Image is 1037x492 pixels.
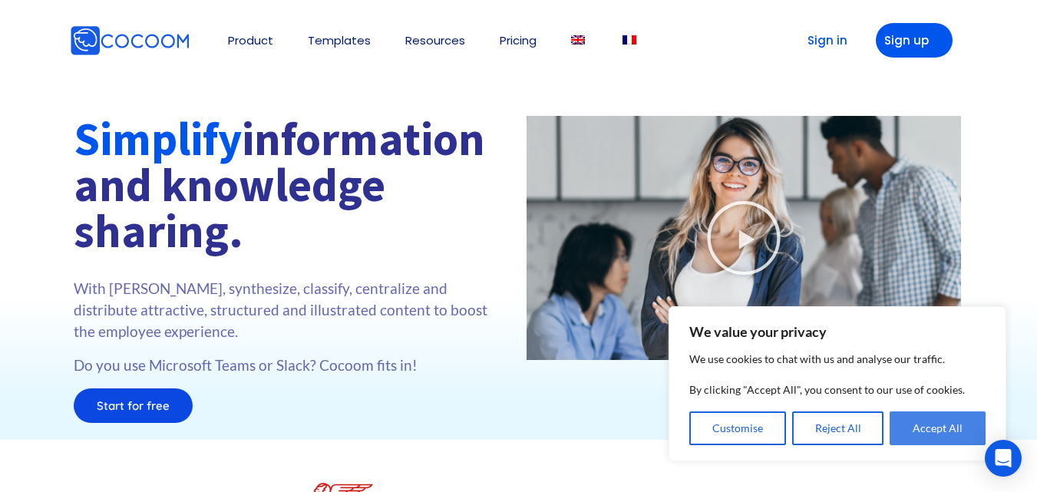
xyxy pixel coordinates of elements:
img: Cocoom [70,25,190,56]
p: With [PERSON_NAME], synthesize, classify, centralize and distribute attractive, structured and il... [74,278,511,342]
button: Customise [689,411,786,445]
p: Do you use Microsoft Teams or Slack? Cocoom fits in! [74,355,511,376]
button: Reject All [792,411,884,445]
h1: information and knowledge sharing. [74,116,511,254]
a: Pricing [500,35,537,46]
p: We use cookies to chat with us and analyse our traffic. [689,350,986,368]
img: French [623,35,636,45]
p: We value your privacy [689,322,986,341]
p: By clicking "Accept All", you consent to our use of cookies. [689,381,986,399]
div: Open Intercom Messenger [985,440,1022,477]
img: English [571,35,585,45]
a: Resources [405,35,465,46]
a: Sign in [784,23,860,58]
button: Accept All [890,411,986,445]
a: Start for free [74,388,193,423]
span: Start for free [97,400,170,411]
a: Sign up [876,23,953,58]
a: Product [228,35,273,46]
font: Simplify [74,110,242,167]
a: Templates [308,35,371,46]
